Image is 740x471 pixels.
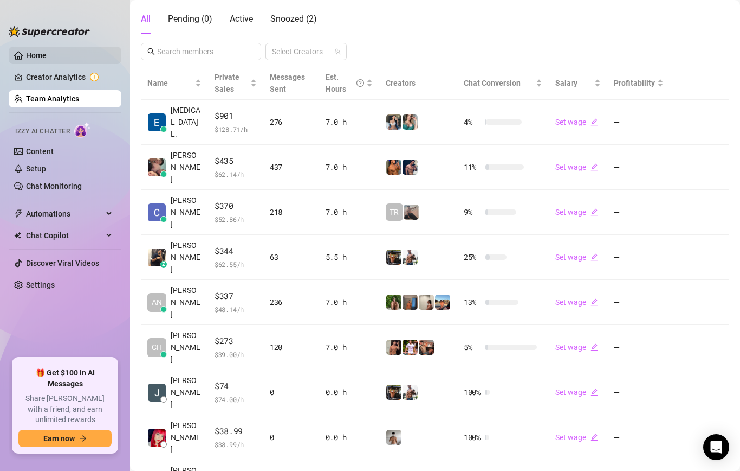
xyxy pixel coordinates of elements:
button: Earn nowarrow-right [18,430,112,447]
img: Nathan [386,250,401,265]
img: Regine Ore [148,158,166,176]
span: 25 % [464,251,481,263]
span: $901 [215,110,257,123]
img: Ralphy [419,295,434,310]
span: 100 % [464,431,481,443]
span: Name [147,77,193,89]
span: $38.99 [215,425,257,438]
span: edit [590,208,598,216]
td: — [607,190,670,235]
span: edit [590,298,598,306]
span: AN [152,296,162,308]
span: $370 [215,200,257,213]
span: $ 39.00 /h [215,349,257,360]
span: $ 48.14 /h [215,304,257,315]
img: JUSTIN [403,250,418,265]
img: Zach [435,295,450,310]
span: [PERSON_NAME] [171,284,202,320]
span: 4 % [464,116,481,128]
img: Wayne [403,295,418,310]
span: $ 62.14 /h [215,169,257,180]
span: [PERSON_NAME] [171,374,202,410]
span: $74 [215,380,257,393]
span: [PERSON_NAME] [171,149,202,185]
span: arrow-right [79,435,87,442]
img: Mary Jane Moren… [148,429,166,447]
img: Zaddy [403,114,418,130]
div: 0.0 h [326,431,373,443]
div: 218 [270,206,313,218]
span: Private Sales [215,73,239,93]
div: Pending ( 0 ) [168,12,212,26]
span: Active [230,14,253,24]
img: aussieboy_j [386,430,401,445]
span: $ 74.00 /h [215,394,257,405]
img: Hector [403,340,418,355]
span: CH [152,341,162,353]
td: — [607,370,670,415]
img: Sean Carino [148,249,166,266]
span: Profitability [614,79,655,87]
span: 9 % [464,206,481,218]
th: Name [141,67,208,100]
td: — [607,415,670,460]
a: Content [26,147,54,156]
span: 11 % [464,161,481,173]
img: Charmaine Javil… [148,203,166,221]
div: 7.0 h [326,296,373,308]
span: thunderbolt [14,209,23,218]
span: edit [590,389,598,396]
a: Set wageedit [555,298,598,307]
a: Set wageedit [555,253,598,262]
img: Nathaniel [386,295,401,310]
span: edit [590,434,598,441]
td: — [607,280,670,325]
td: — [607,100,670,145]
span: [PERSON_NAME] [171,194,202,230]
div: 7.0 h [326,206,373,218]
span: TR [390,206,399,218]
span: Earn now [43,434,75,443]
img: JG [386,160,401,175]
span: 5 % [464,341,481,353]
a: Setup [26,164,46,173]
span: question-circle [356,71,364,95]
a: Set wageedit [555,433,598,442]
div: z [160,261,167,268]
span: $ 38.99 /h [215,439,257,450]
img: Jeffery Bamba [148,384,166,402]
a: Creator Analytics exclamation-circle [26,68,113,86]
img: Zach [386,340,401,355]
td: — [607,145,670,190]
span: edit [590,343,598,351]
div: 63 [270,251,313,263]
span: edit [590,118,598,126]
div: 120 [270,341,313,353]
span: Salary [555,79,577,87]
span: $435 [215,155,257,168]
a: Discover Viral Videos [26,259,99,268]
div: 437 [270,161,313,173]
span: 100 % [464,386,481,398]
span: Share [PERSON_NAME] with a friend, and earn unlimited rewards [18,393,112,425]
a: Settings [26,281,55,289]
span: search [147,48,155,55]
span: [PERSON_NAME] [171,419,202,455]
span: Chat Conversion [464,79,521,87]
img: logo-BBDzfeDw.svg [9,26,90,37]
div: 7.0 h [326,341,373,353]
span: Messages Sent [270,73,305,93]
input: Search members [157,46,246,58]
a: Set wageedit [555,118,598,126]
td: — [607,235,670,280]
div: 0 [270,386,313,398]
div: 0 [270,431,313,443]
span: $344 [215,245,257,258]
img: Nathan [386,385,401,400]
div: Open Intercom Messenger [703,434,729,460]
img: Osvaldo [419,340,434,355]
span: [PERSON_NAME] [171,239,202,275]
span: 🎁 Get $100 in AI Messages [18,368,112,389]
span: $ 62.55 /h [215,259,257,270]
div: Est. Hours [326,71,364,95]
